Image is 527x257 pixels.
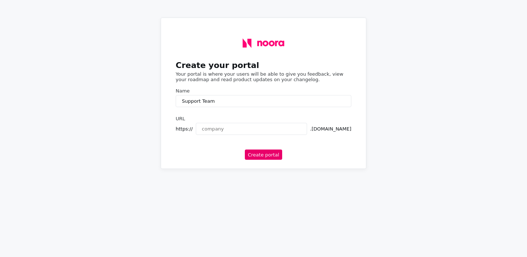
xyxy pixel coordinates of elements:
[176,116,351,121] div: URL
[196,123,307,135] input: company
[176,95,351,107] input: Enter your company or product name, e.g. Pied Piper
[176,71,351,82] div: Your portal is where your users will be able to give you feedback, view your roadmap and read pro...
[245,150,282,160] button: Create portal
[310,126,351,132] div: .[DOMAIN_NAME]
[176,126,193,132] div: https://
[176,88,351,94] div: Name
[176,61,351,70] div: Create your portal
